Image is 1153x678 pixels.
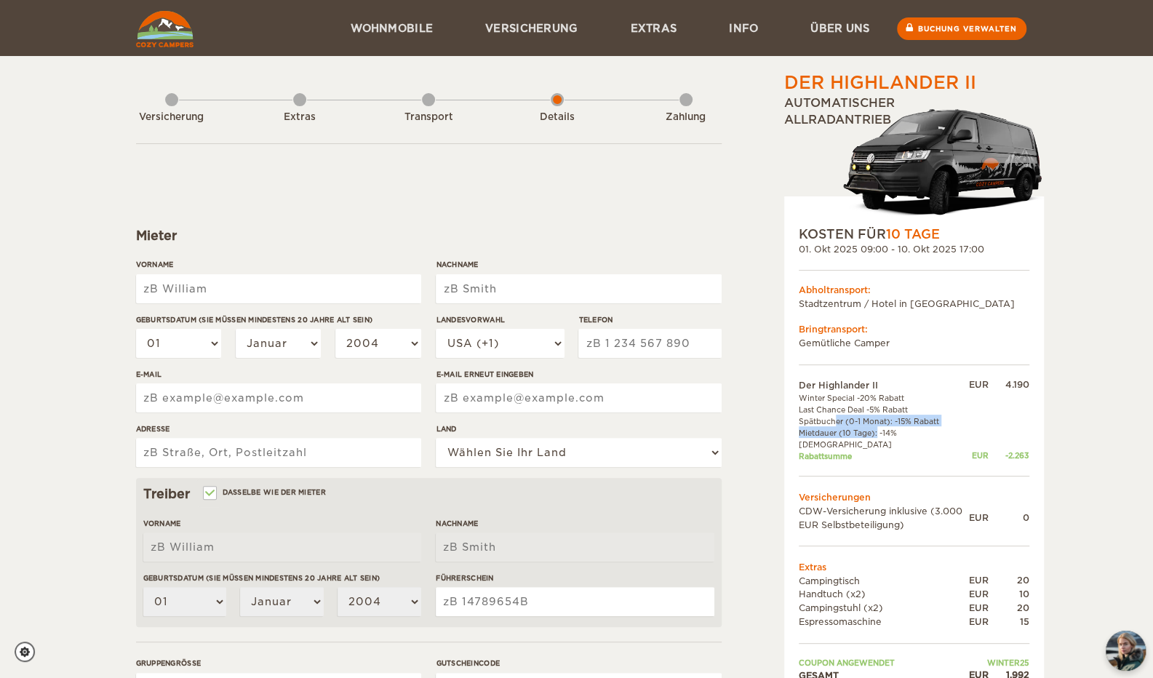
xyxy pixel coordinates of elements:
[969,575,989,586] font: EUR
[1005,379,1029,390] font: 4.190
[799,227,886,242] font: KOSTEN FÜR
[969,602,989,613] font: EUR
[485,23,578,34] font: Versicherung
[799,562,826,573] font: Extras
[729,23,758,34] font: Info
[799,417,939,426] font: Spätbucher (0-1 Monat): -15% Rabatt
[799,575,860,586] font: Campingtisch
[969,616,989,627] font: EUR
[987,658,1029,667] font: WINTER25
[799,506,962,530] font: CDW-Versicherung inklusive (3.000 EUR Selbstbeteiligung)
[136,383,421,412] input: zB example@example.com
[1019,589,1029,599] font: 10
[436,316,505,324] font: Landesvorwahl
[136,260,174,268] font: Vorname
[799,284,871,295] font: Abholtransport:
[784,96,895,110] font: Automatischer
[810,23,869,34] font: Über uns
[136,274,421,303] input: zB William
[139,111,204,122] font: Versicherung
[784,72,976,93] font: Der Highlander II
[284,111,316,122] font: Extras
[436,425,456,433] font: Land
[223,488,326,496] font: Dasselbe wie der Mieter
[436,383,721,412] input: zB example@example.com
[15,642,44,662] a: Cookie-Einstellungen
[969,379,989,390] font: EUR
[886,227,940,242] font: 10 Tage
[143,574,380,582] font: Geburtsdatum (Sie müssen mindestens 20 Jahre alt sein)
[969,512,989,523] font: EUR
[436,260,478,268] font: Nachname
[1005,451,1029,460] font: -2.263
[918,25,1017,33] font: Buchung verwalten
[136,370,162,378] font: E-Mail
[1106,631,1146,671] button: Chat-Button
[630,23,677,34] font: Extras
[436,587,714,616] input: zB 14789654B
[540,111,575,122] font: Details
[136,228,177,243] font: Mieter
[799,616,882,627] font: Espressomaschine
[143,533,421,562] input: zB William
[578,316,613,324] font: Telefon
[136,425,170,433] font: Adresse
[136,11,194,47] img: Gemütliche Camper
[204,490,214,499] input: Dasselbe wie der Mieter
[799,338,890,348] font: Gemütliche Camper
[799,394,904,402] font: Winter Special -20% Rabatt
[436,370,533,378] font: E-Mail erneut eingeben
[1017,602,1029,613] font: 20
[784,113,891,127] font: Allradantrieb
[972,451,989,460] font: EUR
[143,519,181,527] font: Vorname
[799,589,866,600] font: Handtuch (x2)
[799,452,852,460] font: Rabattsumme
[351,23,433,34] font: Wohnmobile
[1023,512,1029,523] font: 0
[799,603,883,614] font: Campingstuhl (x2)
[436,574,493,582] font: Führerschein
[436,519,478,527] font: Nachname
[897,17,1026,40] a: Buchung verwalten
[578,329,721,358] input: zB 1 234 567 890
[842,100,1044,226] img: stor-langur-223.png
[799,428,897,449] font: Mietdauer (10 Tage): -14% [DEMOGRAPHIC_DATA]
[799,298,1015,309] font: Stadtzentrum / Hotel in [GEOGRAPHIC_DATA]
[666,111,706,122] font: Zahlung
[436,533,714,562] input: zB Smith
[799,324,868,335] font: Bringtransport:
[1020,616,1029,627] font: 15
[436,274,721,303] input: zB Smith
[969,589,989,599] font: EUR
[799,380,878,391] font: Der Highlander II
[136,316,373,324] font: Geburtsdatum (Sie müssen mindestens 20 Jahre alt sein)
[436,659,500,667] font: Gutscheincode
[404,111,453,122] font: Transport
[1017,575,1029,586] font: 20
[143,487,190,501] font: Treiber
[1106,631,1146,671] img: Freyja bei Cozy Campers
[136,438,421,467] input: zB Straße, Ort, Postleitzahl
[799,405,908,414] font: Last Chance Deal -5% Rabatt
[799,244,984,255] font: 01. Okt 2025 09:00 - 10. Okt 2025 17:00
[136,659,202,667] font: Gruppengröße
[799,492,871,503] font: Versicherungen
[799,658,895,667] font: Coupon angewendet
